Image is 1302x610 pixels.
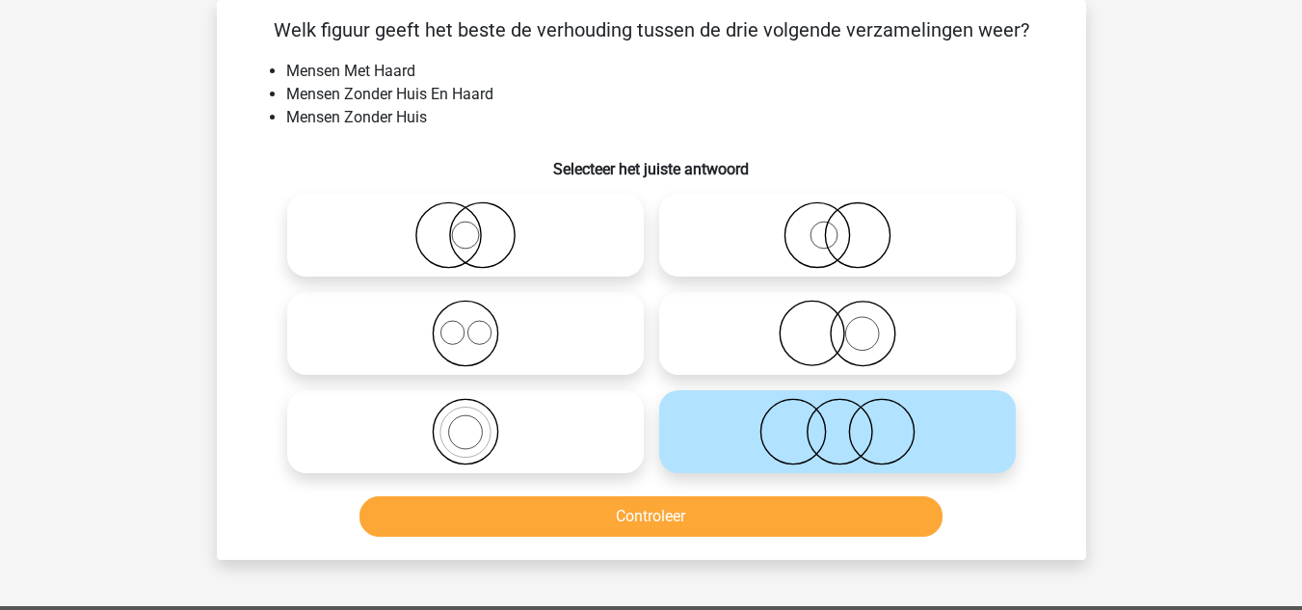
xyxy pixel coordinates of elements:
li: Mensen Zonder Huis [286,106,1055,129]
li: Mensen Met Haard [286,60,1055,83]
button: Controleer [359,496,943,537]
p: Welk figuur geeft het beste de verhouding tussen de drie volgende verzamelingen weer? [248,15,1055,44]
h6: Selecteer het juiste antwoord [248,145,1055,178]
li: Mensen Zonder Huis En Haard [286,83,1055,106]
